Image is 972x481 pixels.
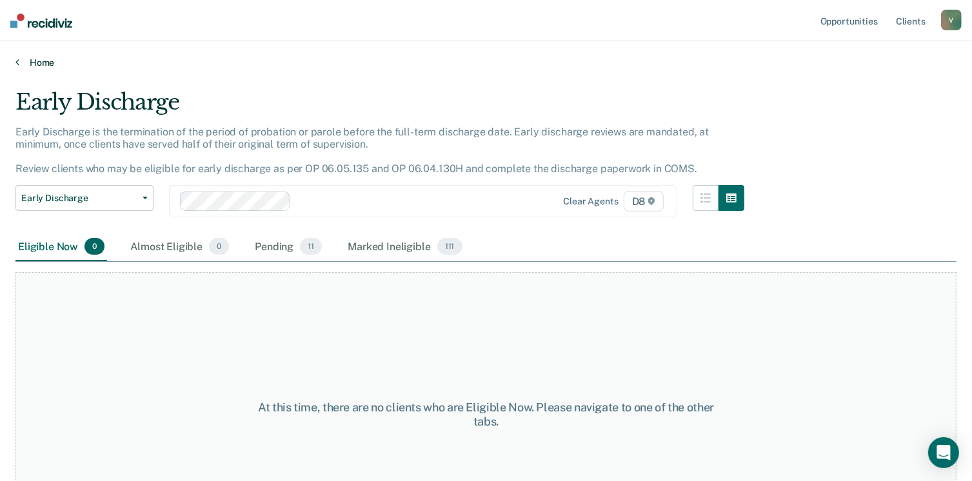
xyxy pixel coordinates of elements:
div: Pending11 [252,233,324,261]
div: Early Discharge [15,89,744,126]
span: Early Discharge [21,193,137,204]
div: Clear agents [563,196,618,207]
button: V [941,10,962,30]
div: Open Intercom Messenger [928,437,959,468]
a: Home [15,57,957,68]
div: Eligible Now0 [15,233,107,261]
span: 0 [84,238,104,255]
span: 11 [300,238,322,255]
img: Recidiviz [10,14,72,28]
button: Early Discharge [15,185,154,211]
span: 0 [209,238,229,255]
p: Early Discharge is the termination of the period of probation or parole before the full-term disc... [15,126,709,175]
span: 111 [437,238,462,255]
div: Marked Ineligible111 [345,233,464,261]
span: D8 [624,191,664,211]
div: At this time, there are no clients who are Eligible Now. Please navigate to one of the other tabs. [251,400,721,428]
div: Almost Eligible0 [128,233,232,261]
